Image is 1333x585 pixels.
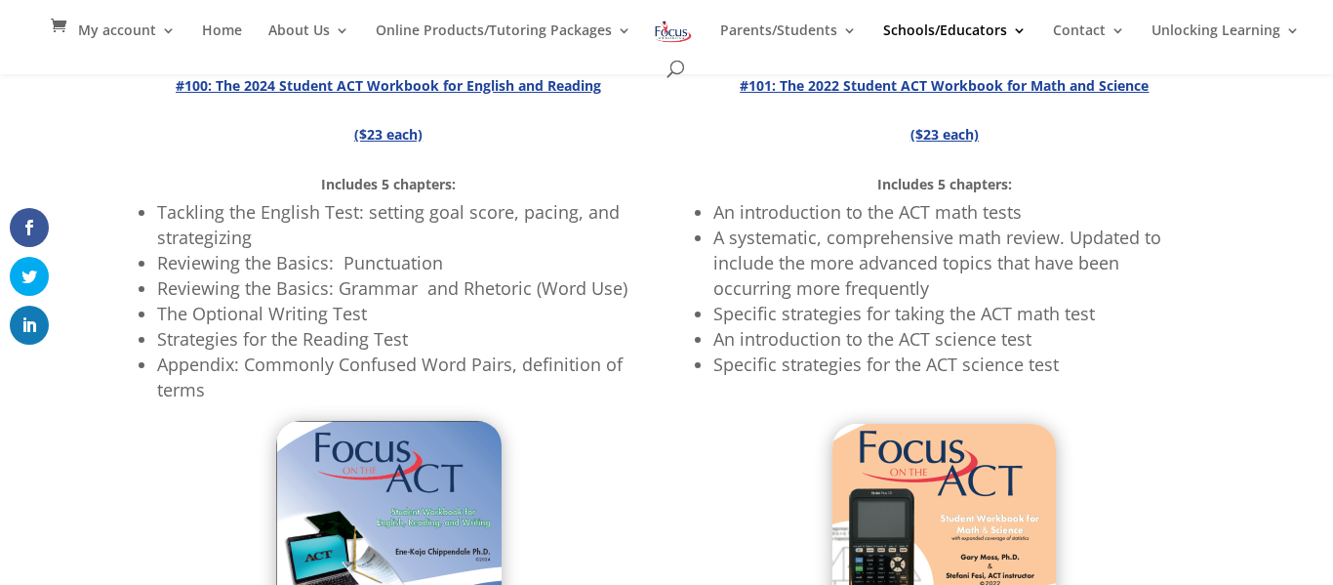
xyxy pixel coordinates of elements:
span: A systematic, comprehensive math review. Updated to include the more advanced topics that have be... [713,226,1161,300]
a: Home [202,23,242,57]
strong: ($23 each) [354,125,423,144]
img: Focus on Learning [653,18,694,46]
span: Reviewing the Basics: Punctuation [157,251,443,274]
span: An introduction to the ACT math tests [713,200,1022,224]
span: The Optional Writing Test [157,302,367,325]
span: Reviewing the Basics: Grammar and Rhetoric (Word Use) [157,276,627,300]
span: Specific strategies for taking the ACT math test [713,302,1095,325]
span: Appendix: Commonly Confused Word Pairs, definition of terms [157,353,623,401]
span: Tackling the English Test: setting goal score, pacing, and strategizing [157,200,620,249]
a: Parents/Students [720,23,857,57]
a: Unlocking Learning [1151,23,1300,57]
strong: Includes 5 chapters: [321,175,456,193]
li: An introduction to the ACT science test [713,326,1193,352]
li: Specific strategies for the ACT science test [713,352,1193,377]
a: Online Products/Tutoring Packages [376,23,631,57]
strong: ($23 each) [910,125,979,144]
a: Schools/Educators [883,23,1027,57]
a: My account [78,23,176,57]
span: Strategies for the Reading Test [157,327,408,351]
a: About Us [268,23,349,57]
a: Contact [1053,23,1125,57]
strong: Includes 5 chapters: [877,175,1012,193]
strong: #101: The 2022 Student ACT Workbook for Math and Science [740,76,1149,95]
strong: #100: The 2024 Student ACT Workbook for English and Reading [176,76,601,95]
